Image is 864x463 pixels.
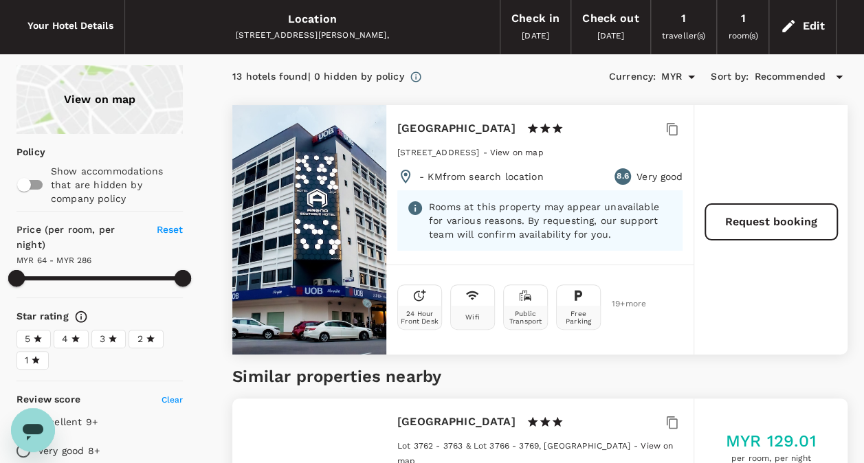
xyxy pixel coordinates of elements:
[397,119,516,138] h6: [GEOGRAPHIC_DATA]
[483,148,490,157] span: -
[728,31,757,41] span: room(s)
[582,9,639,28] div: Check out
[16,145,25,159] p: Policy
[609,69,656,84] h6: Currency :
[137,332,142,346] span: 2
[429,200,673,241] p: Rooms at this property may appear unavailable for various reasons. By requesting, our support tea...
[16,223,142,253] h6: Price (per room, per night)
[38,415,98,429] p: Excellent 9+
[682,67,701,87] button: Open
[705,203,838,240] button: Request booking
[726,430,817,452] h5: MYR 129.01
[634,441,641,451] span: -
[27,19,113,34] h6: Your Hotel Details
[25,353,28,368] span: 1
[711,69,749,84] h6: Sort by :
[397,441,630,451] span: Lot 3762 - 3763 & Lot 3766 - 3769, [GEOGRAPHIC_DATA]
[51,164,183,205] p: Show accommodations that are hidden by company policy
[636,170,683,183] p: Very good
[681,9,686,28] div: 1
[16,392,80,407] h6: Review score
[740,9,745,28] div: 1
[288,10,337,29] div: Location
[597,31,624,41] span: [DATE]
[754,69,826,84] span: Recommended
[560,310,597,325] div: Free Parking
[465,313,480,321] div: Wifi
[232,365,848,387] h5: Similar properties nearby
[490,148,544,157] span: View on map
[62,332,68,346] span: 4
[232,69,403,84] div: 13 hotels found | 0 hidden by policy
[419,170,544,183] p: - KM from search location
[157,224,184,235] span: Reset
[25,332,30,346] span: 5
[16,256,91,265] span: MYR 64 - MYR 286
[490,146,544,157] a: View on map
[11,408,55,452] iframe: Button to launch messaging window
[507,310,544,325] div: Public Transport
[612,300,632,308] span: 19 + more
[162,395,184,405] span: Clear
[136,29,489,43] div: [STREET_ADDRESS][PERSON_NAME],
[522,31,549,41] span: [DATE]
[617,170,628,183] span: 8.6
[16,65,183,134] a: View on map
[401,310,439,325] div: 24 Hour Front Desk
[511,9,560,28] div: Check in
[74,310,88,324] svg: Star ratings are awarded to properties to represent the quality of services, facilities, and amen...
[397,412,516,431] h6: [GEOGRAPHIC_DATA]
[16,309,69,324] h6: Star rating
[662,31,706,41] span: traveller(s)
[100,332,105,346] span: 3
[38,444,100,458] p: Very good 8+
[802,16,825,36] div: Edit
[397,148,479,157] span: [STREET_ADDRESS]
